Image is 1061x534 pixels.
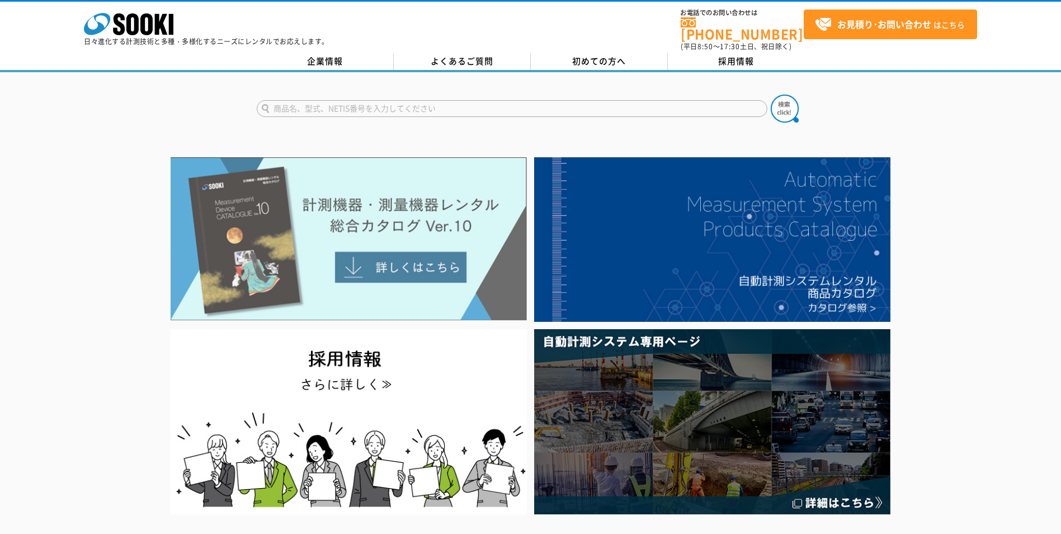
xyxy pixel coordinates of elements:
[257,100,767,117] input: 商品名、型式、NETIS番号を入力してください
[534,329,890,514] img: 自動計測システム専用ページ
[771,95,799,123] img: btn_search.png
[681,17,804,40] a: [PHONE_NUMBER]
[681,41,791,51] span: (平日 ～ 土日、祝日除く)
[257,53,394,70] a: 企業情報
[804,10,977,39] a: お見積り･お問い合わせはこちら
[534,157,890,322] img: 自動計測システムカタログ
[171,157,527,321] img: Catalog Ver10
[837,17,931,31] strong: お見積り･お問い合わせ
[84,38,329,45] p: 日々進化する計測技術と多種・多様化するニーズにレンタルでお応えします。
[720,41,740,51] span: 17:30
[171,329,527,514] img: SOOKI recruit
[815,16,965,33] span: はこちら
[394,53,531,70] a: よくあるご質問
[697,41,713,51] span: 8:50
[531,53,668,70] a: 初めての方へ
[681,10,804,16] span: お電話でのお問い合わせは
[572,55,626,67] span: 初めての方へ
[668,53,805,70] a: 採用情報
